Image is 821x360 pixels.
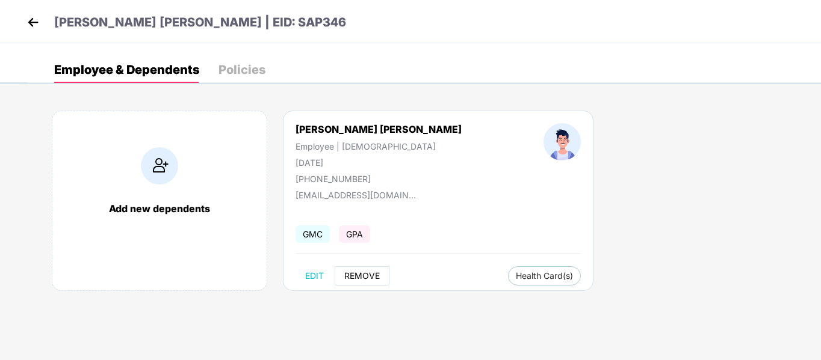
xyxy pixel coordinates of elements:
[508,266,581,285] button: Health Card(s)
[54,13,346,32] p: [PERSON_NAME] [PERSON_NAME] | EID: SAP346
[305,271,324,281] span: EDIT
[335,266,389,285] button: REMOVE
[24,13,42,31] img: back
[296,157,462,168] div: [DATE]
[296,190,416,200] div: [EMAIL_ADDRESS][DOMAIN_NAME]
[64,203,255,215] div: Add new dependents
[141,147,178,185] img: addIcon
[296,123,462,135] div: [PERSON_NAME] [PERSON_NAME]
[54,64,199,76] div: Employee & Dependents
[344,271,380,281] span: REMOVE
[296,225,330,243] span: GMC
[296,141,462,151] div: Employee | [DEMOGRAPHIC_DATA]
[296,266,333,285] button: EDIT
[296,174,462,184] div: [PHONE_NUMBER]
[218,64,265,76] div: Policies
[544,123,581,160] img: profileImage
[339,225,370,243] span: GPA
[516,273,573,279] span: Health Card(s)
